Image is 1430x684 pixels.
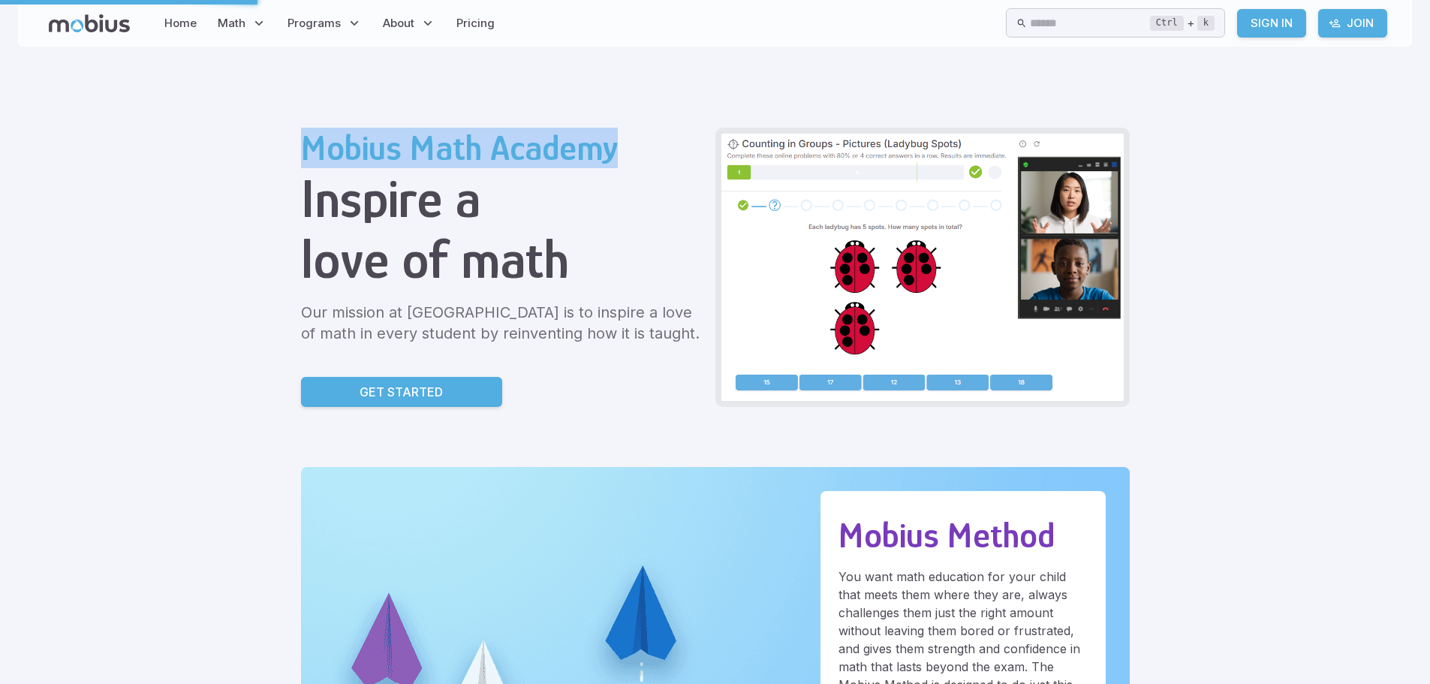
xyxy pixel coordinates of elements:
[1150,16,1184,31] kbd: Ctrl
[1197,16,1215,31] kbd: k
[301,168,703,229] h1: Inspire a
[838,515,1088,556] h2: Mobius Method
[218,15,245,32] span: Math
[452,6,499,41] a: Pricing
[1318,9,1387,38] a: Join
[1237,9,1306,38] a: Sign In
[360,383,443,401] p: Get Started
[288,15,341,32] span: Programs
[301,128,703,168] h2: Mobius Math Academy
[301,377,502,407] a: Get Started
[301,229,703,290] h1: love of math
[1150,14,1215,32] div: +
[383,15,414,32] span: About
[160,6,201,41] a: Home
[301,302,703,344] p: Our mission at [GEOGRAPHIC_DATA] is to inspire a love of math in every student by reinventing how...
[721,134,1124,401] img: Grade 2 Class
